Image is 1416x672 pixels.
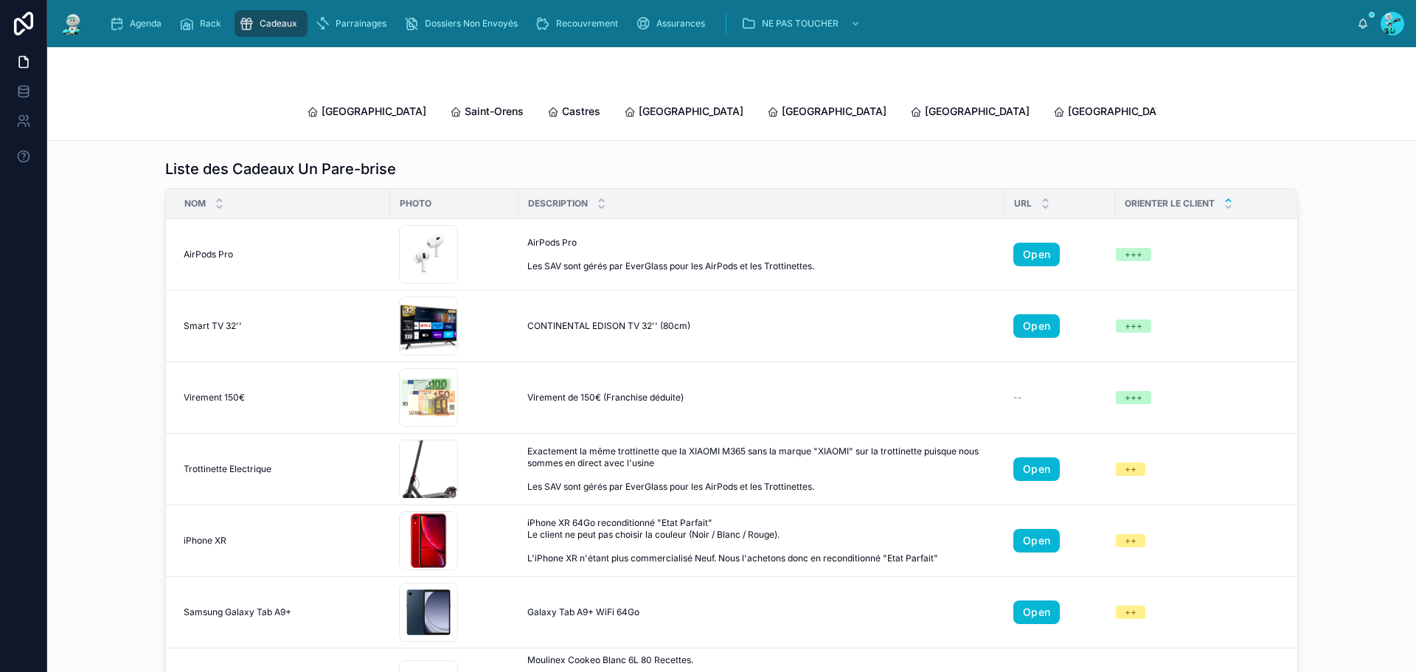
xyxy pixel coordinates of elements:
[1125,606,1136,619] div: ++
[97,7,1357,40] div: scrollable content
[310,10,397,37] a: Parrainages
[1053,98,1173,128] a: [GEOGRAPHIC_DATA]
[1125,319,1142,333] div: +++
[1013,529,1060,553] a: Open
[165,159,396,179] h1: Liste des Cadeaux Un Pare-brise
[175,10,232,37] a: Rack
[556,18,618,30] span: Recouvrement
[767,98,886,128] a: [GEOGRAPHIC_DATA]
[260,18,297,30] span: Cadeaux
[59,12,86,35] img: App logo
[184,320,242,332] span: Smart TV 32''
[184,249,233,260] span: AirPods Pro
[130,18,162,30] span: Agenda
[1125,248,1142,261] div: +++
[547,98,600,128] a: Castres
[184,535,226,547] span: iPhone XR
[1013,457,1060,481] a: Open
[1125,463,1136,476] div: ++
[425,18,518,30] span: Dossiers Non Envoyés
[527,446,996,493] span: Exactement la même trottinette que la XIAOMI M365 sans la marque "XIAOMI" sur la trottinette puis...
[624,98,743,128] a: [GEOGRAPHIC_DATA]
[184,198,206,209] span: Nom
[184,463,271,475] span: Trottinette Electrique
[656,18,705,30] span: Assurances
[1125,198,1215,209] span: Orienter le client
[465,104,524,119] span: Saint-Orens
[531,10,628,37] a: Recouvrement
[400,198,431,209] span: Photo
[1013,243,1060,266] a: Open
[322,104,426,119] span: [GEOGRAPHIC_DATA]
[235,10,308,37] a: Cadeaux
[450,98,524,128] a: Saint-Orens
[336,18,386,30] span: Parrainages
[184,392,245,403] span: Virement 150€
[782,104,886,119] span: [GEOGRAPHIC_DATA]
[737,10,868,37] a: NE PAS TOUCHER
[527,237,866,272] span: AirPods Pro Les SAV sont gérés par EverGlass pour les AirPods et les Trottinettes.
[527,517,996,564] span: iPhone XR 64Go reconditionné "Etat Parfait" Le client ne peut pas choisir la couleur (Noir / Blan...
[527,606,639,618] span: Galaxy Tab A9+ WiFi 64Go
[762,18,839,30] span: NE PAS TOUCHER
[527,320,690,332] span: CONTINENTAL EDISON TV 32'' (80cm)
[1068,104,1173,119] span: [GEOGRAPHIC_DATA]
[105,10,172,37] a: Agenda
[925,104,1030,119] span: [GEOGRAPHIC_DATA]
[528,198,588,209] span: Description
[184,606,291,618] span: Samsung Galaxy Tab A9+
[1125,534,1136,547] div: ++
[910,98,1030,128] a: [GEOGRAPHIC_DATA]
[1013,600,1060,624] a: Open
[1125,391,1142,404] div: +++
[307,98,426,128] a: [GEOGRAPHIC_DATA]
[200,18,221,30] span: Rack
[527,392,684,403] span: Virement de 150€ (Franchise déduite)
[1013,392,1022,403] span: --
[562,104,600,119] span: Castres
[1013,314,1060,338] a: Open
[631,10,715,37] a: Assurances
[639,104,743,119] span: [GEOGRAPHIC_DATA]
[1014,198,1032,209] span: URL
[400,10,528,37] a: Dossiers Non Envoyés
